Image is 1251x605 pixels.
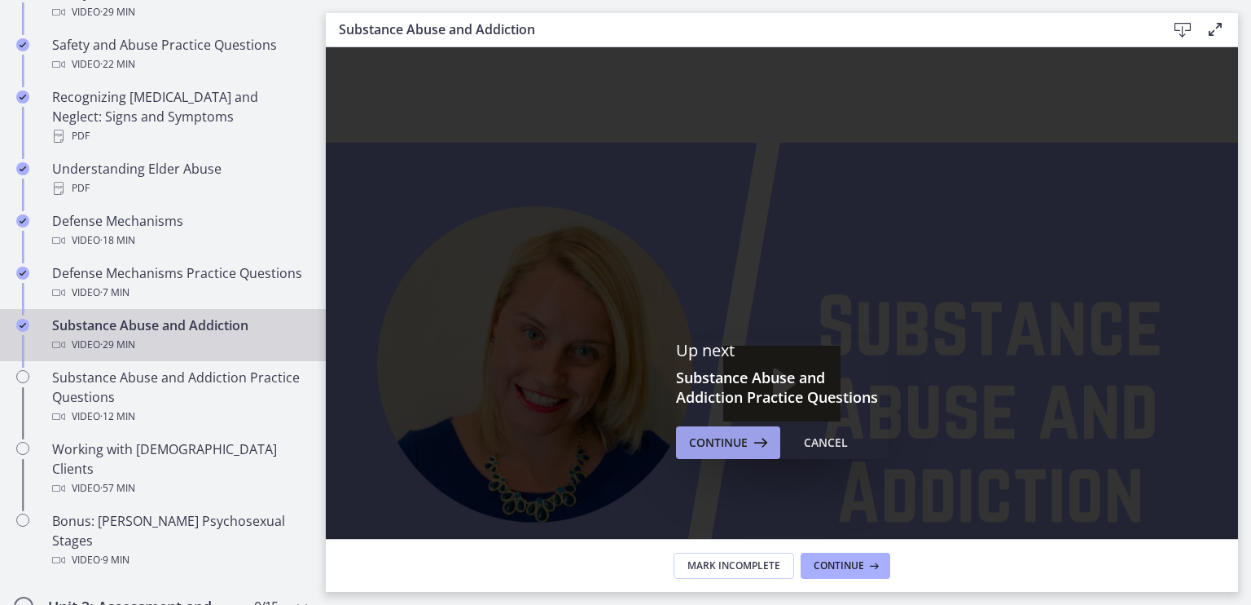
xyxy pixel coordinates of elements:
div: Video [52,283,306,302]
i: Completed [16,267,29,280]
span: Continue [689,433,748,453]
div: Video [52,55,306,74]
div: PDF [52,179,306,198]
div: Safety and Abuse Practice Questions [52,35,306,74]
div: Video [52,550,306,570]
div: Video [52,2,306,22]
p: Up next [676,340,888,361]
div: Substance Abuse and Addiction [52,316,306,355]
span: Continue [814,559,864,572]
h3: Substance Abuse and Addiction Practice Questions [676,368,888,407]
div: PDF [52,126,306,146]
i: Completed [16,38,29,51]
span: · 22 min [100,55,135,74]
span: · 9 min [100,550,129,570]
button: Cancel [791,426,861,459]
span: · 57 min [100,479,135,498]
div: Video [52,407,306,426]
button: Mark Incomplete [674,553,794,579]
div: Defense Mechanisms Practice Questions [52,263,306,302]
button: Play Video: cbe200utov91j64ibr5g.mp4 [397,298,515,373]
div: Bonus: [PERSON_NAME] Psychosexual Stages [52,511,306,570]
button: Continue [676,426,780,459]
span: · 29 min [100,335,135,355]
span: Mark Incomplete [687,559,780,572]
span: · 29 min [100,2,135,22]
button: Continue [801,553,890,579]
div: Understanding Elder Abuse [52,159,306,198]
i: Completed [16,214,29,227]
div: Cancel [804,433,848,453]
h3: Substance Abuse and Addiction [339,20,1140,39]
i: Completed [16,162,29,175]
span: · 7 min [100,283,129,302]
i: Completed [16,91,29,104]
div: Video [52,479,306,498]
div: Working with [DEMOGRAPHIC_DATA] Clients [52,439,306,498]
span: · 18 min [100,231,135,250]
div: Defense Mechanisms [52,211,306,250]
div: Substance Abuse and Addiction Practice Questions [52,368,306,426]
div: Recognizing [MEDICAL_DATA] and Neglect: Signs and Symptoms [52,87,306,146]
div: Video [52,335,306,355]
span: · 12 min [100,407,135,426]
div: Video [52,231,306,250]
i: Completed [16,319,29,332]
